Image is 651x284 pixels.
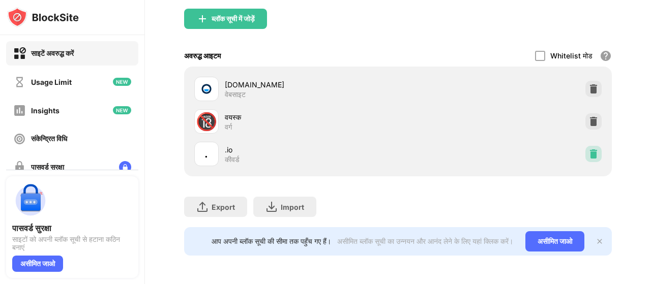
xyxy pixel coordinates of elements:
img: block-on.svg [13,47,26,60]
div: असीमित जाओ [525,231,584,251]
div: अवरुद्ध आइटम [184,51,221,60]
img: push-password-protection.svg [12,182,49,219]
div: कीवर्ड [225,155,240,164]
div: वेबसाइट [225,90,246,99]
img: favicons [200,83,213,95]
div: ब्लॉक सूची में जोड़ें [212,15,255,23]
div: . [204,146,208,162]
img: focus-off.svg [13,133,26,145]
div: साइटें अवरुद्ध करें [31,49,74,58]
img: logo-blocksite.svg [7,7,79,27]
div: 🔞 [196,111,217,132]
div: असीमित जाओ [12,256,63,272]
img: password-protection-off.svg [13,161,26,174]
div: पासवर्ड सुरक्षा [12,223,132,233]
img: insights-off.svg [13,104,26,117]
div: Export [212,203,235,211]
img: new-icon.svg [113,78,131,86]
img: new-icon.svg [113,106,131,114]
div: Usage Limit [31,78,72,86]
div: असीमित ब्लॉक सूची का उन्नयन और आनंद लेने के लिए यहां क्लिक करें। [337,237,513,246]
img: x-button.svg [596,237,604,245]
div: संकेन्द्रित विधि [31,134,67,143]
div: आप अपनी ब्लॉक सूची की सीमा तक पहुँच गए हैं। [212,237,331,246]
img: time-usage-off.svg [13,76,26,88]
div: साइटों को अपनी ब्लॉक सूची से हटाना कठिन बनाएं [12,235,132,251]
img: lock-menu.svg [119,161,131,173]
div: [DOMAIN_NAME] [225,79,398,90]
div: पासवर्ड सुरक्षा [31,163,64,172]
div: Insights [31,106,60,115]
div: Import [281,203,304,211]
div: वर्ग [225,122,232,132]
div: Whitelist मोड [550,51,593,60]
div: .io [225,144,398,155]
div: वयस्क [225,112,398,122]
